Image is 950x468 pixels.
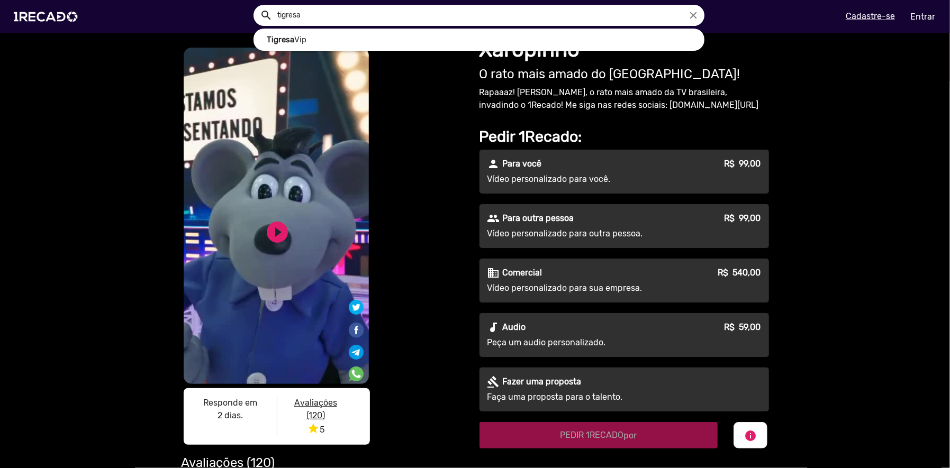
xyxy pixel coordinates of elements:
[487,227,679,240] p: Vídeo personalizado para outra pessoa.
[623,430,637,441] span: por
[307,422,320,435] i: star
[307,425,324,435] span: 5
[349,345,364,360] img: Compartilhe no telegram
[349,300,364,315] img: Compartilhe no twitter
[487,375,500,388] mat-icon: gavel
[487,282,679,295] p: Vídeo personalizado para sua empresa.
[503,212,574,225] p: Para outra pessoa
[487,158,500,170] mat-icon: person
[267,35,294,44] b: Tigresa
[487,336,679,349] p: Peça um audio personalizado.
[260,9,273,22] mat-icon: Example home icon
[846,11,895,21] u: Cadastre-se
[503,267,542,279] p: Comercial
[487,212,500,225] mat-icon: people
[487,267,500,279] mat-icon: business
[487,391,679,403] p: Faça uma proposta para o talento.
[479,422,718,448] button: PEDIR 1RECADOpor
[294,398,337,420] u: Avaliações (120)
[479,86,769,112] p: Rapaaaz! [PERSON_NAME], o rato mais amado da TV brasileira, invadindo o 1Recado! Me siga nas rede...
[349,301,364,311] i: Share on Twitter
[184,48,369,384] video: S1RECADO vídeos dedicados para fãs e empresas
[503,375,582,388] p: Fazer uma proposta
[687,10,699,21] i: close
[487,173,679,186] p: Vídeo personalizado para você.
[254,29,705,51] a: Vip
[269,5,705,26] input: Pesquisar...
[503,321,526,334] p: Audio
[349,366,364,381] img: Compartilhe no whatsapp
[348,322,365,338] img: Compartilhe no facebook
[479,67,769,82] h2: O rato mais amado do [GEOGRAPHIC_DATA]!
[265,219,290,245] a: play_circle_filled
[218,410,243,420] b: 2 dias.
[503,158,542,170] p: Para você
[479,127,769,146] h2: Pedir 1Recado:
[903,7,942,26] a: Entrar
[725,158,761,170] p: R$ 99,00
[192,397,269,409] p: Responde em
[744,429,757,442] mat-icon: info
[560,430,637,440] span: PEDIR 1RECADO
[348,320,365,331] i: Share on Facebook
[725,212,761,225] p: R$ 99,00
[725,321,761,334] p: R$ 59,00
[256,5,275,24] button: Example home icon
[349,365,364,375] i: Share on WhatsApp
[718,267,761,279] p: R$ 540,00
[349,343,364,353] i: Share on Telegram
[487,321,500,334] mat-icon: audiotrack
